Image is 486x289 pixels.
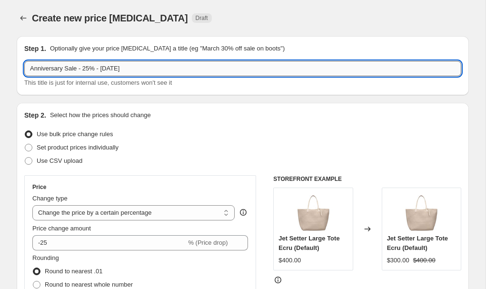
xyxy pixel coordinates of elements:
[294,193,332,231] img: Naghedi_Jet_Setter_Large_Tote_Ecru_80x.jpg
[45,281,133,288] span: Round to nearest whole number
[37,144,119,151] span: Set product prices individually
[50,44,285,53] p: Optionally give your price [MEDICAL_DATA] a title (eg "March 30% off sale on boots")
[45,268,102,275] span: Round to nearest .01
[387,235,448,251] span: Jet Setter Large Tote Ecru (Default)
[413,256,436,265] strike: $400.00
[32,254,59,261] span: Rounding
[17,11,30,25] button: Price change jobs
[278,235,339,251] span: Jet Setter Large Tote Ecru (Default)
[24,44,46,53] h2: Step 1.
[32,235,186,250] input: -15
[24,61,461,76] input: 30% off holiday sale
[387,256,409,265] div: $300.00
[50,110,151,120] p: Select how the prices should change
[37,157,82,164] span: Use CSV upload
[24,110,46,120] h2: Step 2.
[32,183,46,191] h3: Price
[278,256,301,265] div: $400.00
[32,195,68,202] span: Change type
[402,193,440,231] img: Naghedi_Jet_Setter_Large_Tote_Ecru_80x.jpg
[238,208,248,217] div: help
[32,13,188,23] span: Create new price [MEDICAL_DATA]
[24,79,172,86] span: This title is just for internal use, customers won't see it
[196,14,208,22] span: Draft
[37,130,113,138] span: Use bulk price change rules
[32,225,91,232] span: Price change amount
[188,239,228,246] span: % (Price drop)
[273,175,461,183] h6: STOREFRONT EXAMPLE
